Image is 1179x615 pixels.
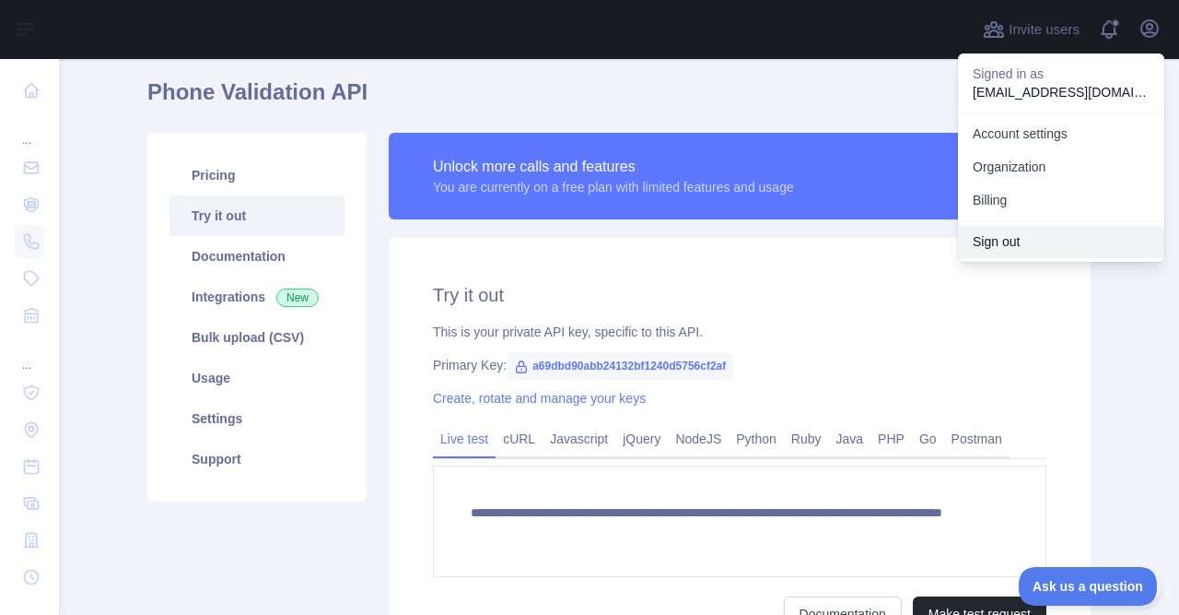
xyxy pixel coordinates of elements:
[169,155,344,195] a: Pricing
[507,352,733,380] span: a69dbd90abb24132bf1240d5756cf2af
[958,183,1164,217] button: Billing
[433,156,794,178] div: Unlock more calls and features
[912,424,944,454] a: Go
[615,424,668,454] a: jQuery
[958,225,1164,258] button: Sign out
[433,424,496,454] a: Live test
[433,178,794,196] div: You are currently on a free plan with limited features and usage
[543,424,615,454] a: Javascript
[668,424,729,454] a: NodeJS
[15,336,44,373] div: ...
[973,83,1150,101] p: [EMAIL_ADDRESS][DOMAIN_NAME]
[276,289,319,307] span: New
[973,65,1150,83] p: Signed in as
[958,117,1164,150] a: Account settings
[944,424,1010,454] a: Postman
[870,424,912,454] a: PHP
[433,282,1046,308] h2: Try it out
[433,323,1046,341] div: This is your private API key, specific to this API.
[1009,19,1080,41] span: Invite users
[979,15,1083,44] button: Invite users
[169,358,344,398] a: Usage
[169,317,344,358] a: Bulk upload (CSV)
[433,391,646,406] a: Create, rotate and manage your keys
[147,77,1091,122] h1: Phone Validation API
[169,398,344,439] a: Settings
[496,424,543,454] a: cURL
[784,424,829,454] a: Ruby
[729,424,784,454] a: Python
[169,439,344,479] a: Support
[169,236,344,277] a: Documentation
[958,150,1164,183] a: Organization
[829,424,871,454] a: Java
[433,356,1046,374] div: Primary Key:
[15,111,44,148] div: ...
[169,195,344,236] a: Try it out
[169,277,344,317] a: Integrations New
[1019,567,1161,606] iframe: Toggle Customer Support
